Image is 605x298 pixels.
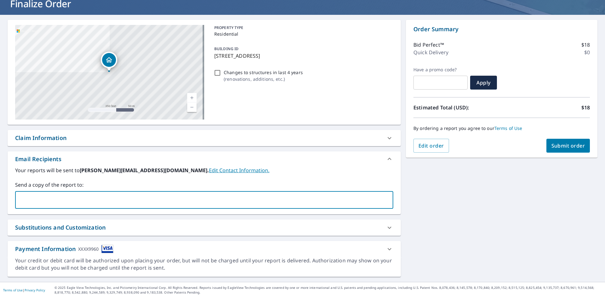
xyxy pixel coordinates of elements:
[101,245,113,253] img: cardImage
[15,223,106,232] div: Substitutions and Customization
[413,25,590,33] p: Order Summary
[224,69,303,76] p: Changes to structures in last 4 years
[584,49,590,56] p: $0
[475,79,492,86] span: Apply
[55,285,602,295] p: © 2025 Eagle View Technologies, Inc. and Pictometry International Corp. All Rights Reserved. Repo...
[15,181,393,189] label: Send a copy of the report to:
[470,76,497,90] button: Apply
[413,139,449,153] button: Edit order
[551,142,585,149] span: Submit order
[209,167,269,174] a: EditContactInfo
[418,142,444,149] span: Edit order
[413,126,590,131] p: By ordering a report you agree to our
[78,245,99,253] div: XXXX9960
[413,41,444,49] p: Bid Perfect™
[413,67,468,73] label: Have a promo code?
[101,52,117,71] div: Dropped pin, building 1, Residential property, 534 7th St NE Sioux Center, IA 51250
[8,130,401,146] div: Claim Information
[413,49,448,56] p: Quick Delivery
[3,288,45,292] p: |
[214,46,239,51] p: BUILDING ID
[3,288,23,292] a: Terms of Use
[413,104,502,111] p: Estimated Total (USD):
[214,31,391,37] p: Residential
[224,76,303,82] p: ( renovations, additions, etc. )
[214,52,391,60] p: [STREET_ADDRESS]
[15,257,393,272] div: Your credit or debit card will be authorized upon placing your order, but will not be charged unt...
[187,93,197,102] a: Current Level 17, Zoom In
[187,102,197,112] a: Current Level 17, Zoom Out
[581,104,590,111] p: $18
[15,245,113,253] div: Payment Information
[494,125,522,131] a: Terms of Use
[80,167,209,174] b: [PERSON_NAME][EMAIL_ADDRESS][DOMAIN_NAME].
[214,25,391,31] p: PROPERTY TYPE
[8,219,401,236] div: Substitutions and Customization
[581,41,590,49] p: $18
[546,139,590,153] button: Submit order
[15,155,61,163] div: Email Recipients
[8,151,401,167] div: Email Recipients
[15,134,66,142] div: Claim Information
[25,288,45,292] a: Privacy Policy
[8,241,401,257] div: Payment InformationXXXX9960cardImage
[15,167,393,174] label: Your reports will be sent to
